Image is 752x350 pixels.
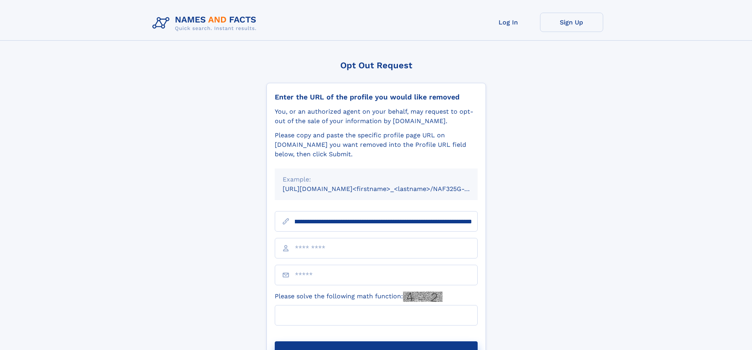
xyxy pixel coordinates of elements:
[275,93,478,101] div: Enter the URL of the profile you would like removed
[275,292,443,302] label: Please solve the following math function:
[275,107,478,126] div: You, or an authorized agent on your behalf, may request to opt-out of the sale of your informatio...
[283,185,493,193] small: [URL][DOMAIN_NAME]<firstname>_<lastname>/NAF325G-xxxxxxxx
[477,13,540,32] a: Log In
[540,13,603,32] a: Sign Up
[266,60,486,70] div: Opt Out Request
[283,175,470,184] div: Example:
[275,131,478,159] div: Please copy and paste the specific profile page URL on [DOMAIN_NAME] you want removed into the Pr...
[149,13,263,34] img: Logo Names and Facts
